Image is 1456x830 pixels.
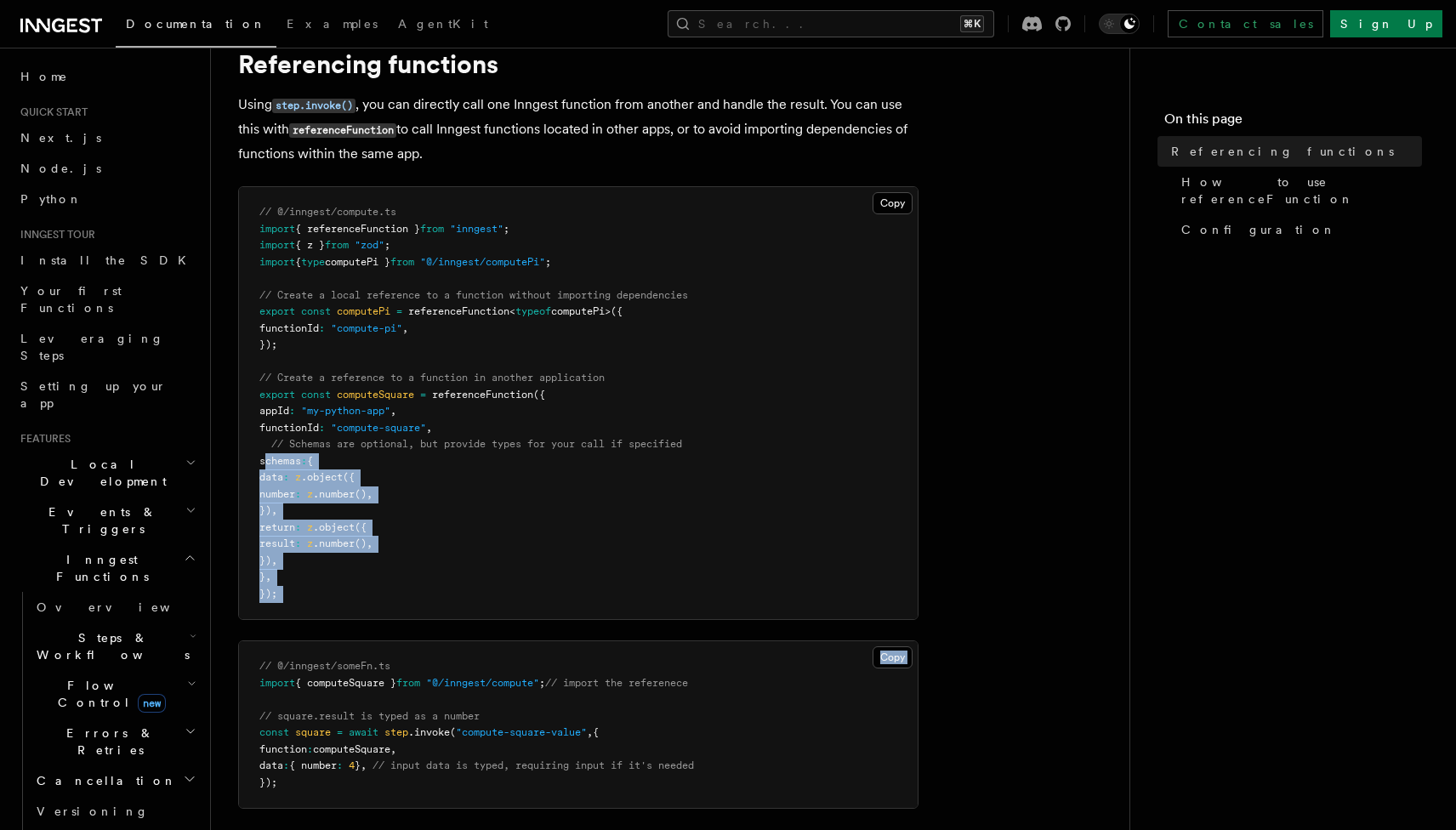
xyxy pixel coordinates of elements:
span: : [307,743,313,755]
span: computePi } [325,256,390,268]
span: "my-python-app" [301,405,390,417]
a: Examples [276,5,388,46]
span: { number [289,759,337,771]
span: // @/inngest/compute.ts [259,206,396,218]
span: computeSquare [313,743,390,755]
span: "compute-square-value" [456,726,587,738]
span: // @/inngest/someFn.ts [259,660,390,672]
span: data [259,759,283,771]
button: Errors & Retries [30,718,200,765]
span: import [259,256,295,268]
a: Leveraging Steps [14,323,200,371]
span: } [259,571,265,583]
span: Errors & Retries [30,725,185,759]
span: , [271,554,277,566]
button: Inngest Functions [14,544,200,592]
span: functionId [259,422,319,434]
span: const [301,389,331,401]
span: from [420,223,444,235]
span: : [337,759,343,771]
a: Overview [30,592,200,622]
span: Documentation [126,17,266,31]
span: function [259,743,307,755]
span: Configuration [1181,221,1336,238]
code: referenceFunction [289,123,396,138]
h4: On this page [1164,109,1422,136]
a: Documentation [116,5,276,48]
span: ({ [343,471,355,483]
span: Inngest Functions [14,551,184,585]
span: from [390,256,414,268]
span: computePi>({ [551,305,623,317]
a: Referencing functions [1164,136,1422,167]
span: step [384,726,408,738]
span: }); [259,776,277,788]
span: ({ [355,521,367,533]
span: .number [313,488,355,500]
span: from [325,239,349,251]
span: Next.js [20,131,101,145]
span: Cancellation [30,772,177,789]
span: Events & Triggers [14,503,185,537]
span: computePi [337,305,390,317]
span: z [307,521,313,533]
span: "compute-square" [331,422,426,434]
a: Node.js [14,153,200,184]
span: // square.result is typed as a number [259,710,480,722]
span: } [355,759,361,771]
span: schemas [259,455,301,467]
span: { [295,256,301,268]
span: Node.js [20,162,101,175]
a: Next.js [14,122,200,153]
span: , [367,537,373,549]
span: Features [14,432,71,446]
span: How to use referenceFunction [1181,173,1422,207]
span: ; [545,256,551,268]
p: Using , you can directly call one Inngest function from another and handle the result. You can us... [238,93,919,166]
span: }); [259,588,277,600]
span: // Create a local reference to a function without importing dependencies [259,289,688,301]
span: () [355,537,367,549]
span: , [402,322,408,334]
span: typeof [515,305,551,317]
span: Inngest tour [14,228,95,242]
span: : [301,455,307,467]
button: Toggle dark mode [1099,14,1140,34]
span: ; [539,677,545,689]
span: .number [313,537,355,549]
span: Install the SDK [20,253,196,267]
span: 4 [349,759,355,771]
span: AgentKit [398,17,488,31]
span: Overview [37,600,212,614]
span: // import the referenece [545,677,688,689]
span: : [289,405,295,417]
span: square [295,726,331,738]
span: { [307,455,313,467]
span: .object [313,521,355,533]
span: : [283,759,289,771]
span: import [259,223,295,235]
span: export [259,305,295,317]
a: Home [14,61,200,92]
span: "@/inngest/compute" [426,677,539,689]
button: Steps & Workflows [30,622,200,670]
span: z [307,537,313,549]
span: const [301,305,331,317]
span: const [259,726,289,738]
span: { referenceFunction } [295,223,420,235]
a: step.invoke() [272,96,355,112]
span: { [593,726,599,738]
button: Flow Controlnew [30,670,200,718]
span: Local Development [14,456,185,490]
span: < [509,305,515,317]
button: Events & Triggers [14,497,200,544]
span: await [349,726,378,738]
span: Your first Functions [20,284,122,315]
span: }) [259,504,271,516]
a: AgentKit [388,5,498,46]
a: Install the SDK [14,245,200,276]
span: "compute-pi" [331,322,402,334]
span: , [361,759,367,771]
span: , [390,405,396,417]
span: : [319,322,325,334]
